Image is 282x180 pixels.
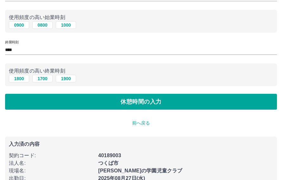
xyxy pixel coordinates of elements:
button: 休憩時間の入力 [5,94,277,110]
b: つくば市 [98,160,119,166]
p: 現場名 : [9,167,94,175]
p: 使用頻度の高い始業時刻 [9,14,273,21]
b: 40189003 [98,153,121,158]
button: 1800 [9,75,29,82]
button: 0900 [9,21,29,29]
label: 終業時刻 [5,40,18,45]
button: 1000 [56,21,76,29]
p: 前へ戻る [5,120,277,126]
button: 1900 [56,75,76,82]
p: 契約コード : [9,152,94,159]
button: 1700 [32,75,53,82]
p: 入力済の内容 [9,142,273,147]
b: [PERSON_NAME]の学園児童クラブ [98,168,182,173]
button: 0800 [32,21,53,29]
p: 使用頻度の高い終業時刻 [9,67,273,75]
p: 法人名 : [9,159,94,167]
